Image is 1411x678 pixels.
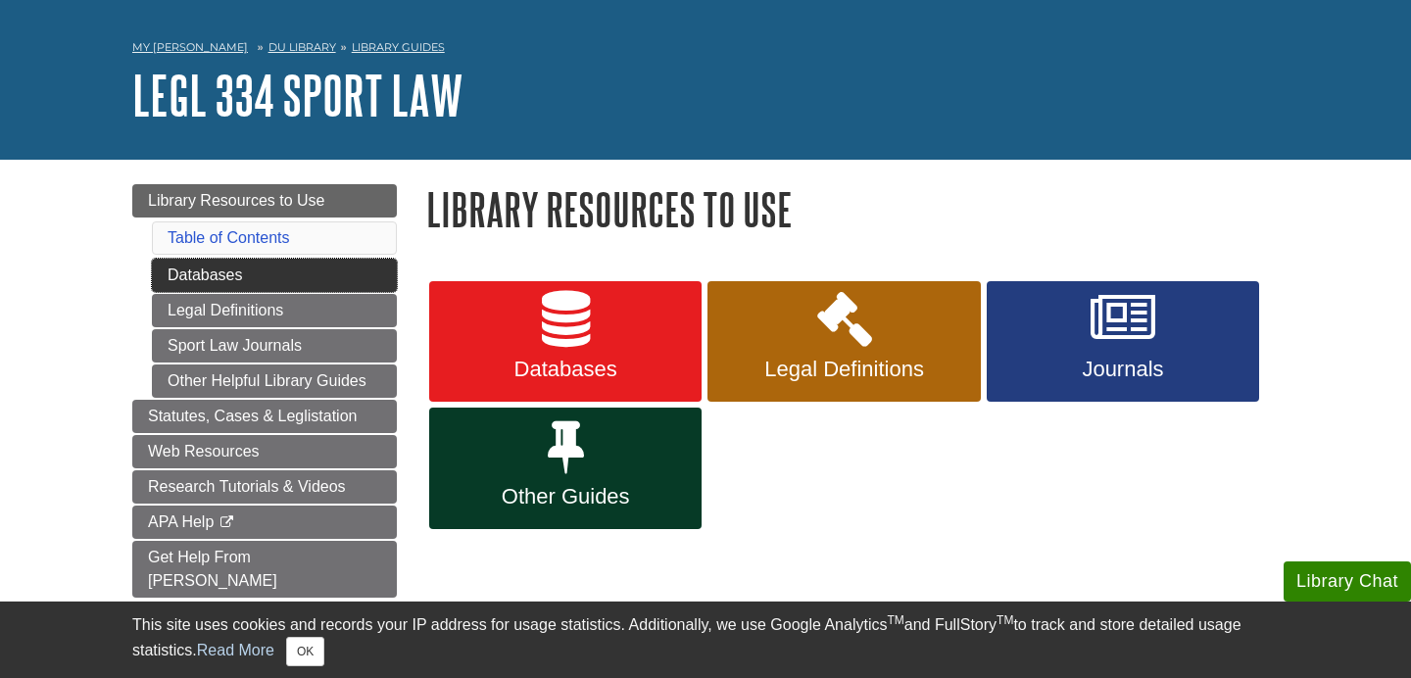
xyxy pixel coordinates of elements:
[168,229,290,246] a: Table of Contents
[152,329,397,363] a: Sport Law Journals
[429,408,702,529] a: Other Guides
[132,506,397,539] a: APA Help
[1284,561,1411,602] button: Library Chat
[132,400,397,433] a: Statutes, Cases & Leglistation
[148,549,277,589] span: Get Help From [PERSON_NAME]
[148,443,260,460] span: Web Resources
[887,613,903,627] sup: TM
[444,357,687,382] span: Databases
[148,478,346,495] span: Research Tutorials & Videos
[197,642,274,658] a: Read More
[152,294,397,327] a: Legal Definitions
[997,613,1013,627] sup: TM
[722,357,965,382] span: Legal Definitions
[132,541,397,598] a: Get Help From [PERSON_NAME]
[286,637,324,666] button: Close
[132,435,397,468] a: Web Resources
[132,39,248,56] a: My [PERSON_NAME]
[148,408,357,424] span: Statutes, Cases & Leglistation
[132,34,1279,66] nav: breadcrumb
[444,484,687,509] span: Other Guides
[987,281,1259,403] a: Journals
[132,470,397,504] a: Research Tutorials & Videos
[152,259,397,292] a: Databases
[268,40,336,54] a: DU Library
[132,65,463,125] a: LEGL 334 Sport Law
[148,192,325,209] span: Library Resources to Use
[1001,357,1244,382] span: Journals
[707,281,980,403] a: Legal Definitions
[152,364,397,398] a: Other Helpful Library Guides
[352,40,445,54] a: Library Guides
[132,184,397,598] div: Guide Page Menu
[132,184,397,218] a: Library Resources to Use
[132,613,1279,666] div: This site uses cookies and records your IP address for usage statistics. Additionally, we use Goo...
[426,184,1279,234] h1: Library Resources to Use
[148,513,214,530] span: APA Help
[429,281,702,403] a: Databases
[219,516,235,529] i: This link opens in a new window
